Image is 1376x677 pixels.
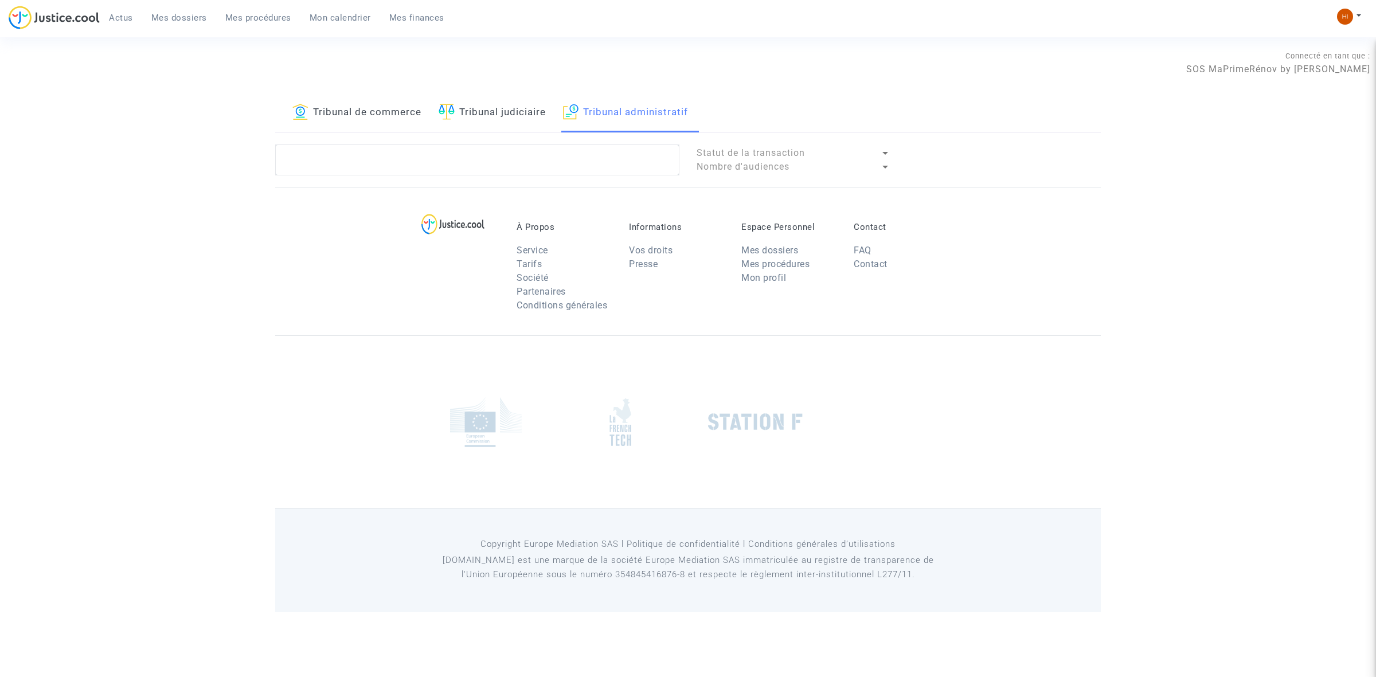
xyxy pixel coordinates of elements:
img: jc-logo.svg [9,6,100,29]
img: icon-faciliter-sm.svg [439,104,455,120]
span: Mes dossiers [151,13,207,23]
span: Nombre d'audiences [697,161,789,172]
a: Presse [629,259,658,269]
img: icon-archive.svg [563,104,578,120]
a: Mes dossiers [142,9,216,26]
a: Mes finances [380,9,454,26]
p: [DOMAIN_NAME] est une marque de la société Europe Mediation SAS immatriculée au registre de tr... [427,553,949,582]
img: logo-lg.svg [421,214,485,234]
span: Statut de la transaction [697,147,805,158]
span: Mon calendrier [310,13,371,23]
img: french_tech.png [609,398,631,447]
p: Copyright Europe Mediation SAS l Politique de confidentialité l Conditions générales d’utilisa... [427,537,949,551]
a: FAQ [854,245,871,256]
span: Mes procédures [225,13,291,23]
a: Mes procédures [216,9,300,26]
a: Vos droits [629,245,673,256]
span: Actus [109,13,133,23]
a: Tribunal judiciaire [439,93,546,132]
p: Espace Personnel [741,222,836,232]
a: Société [517,272,549,283]
img: fc99b196863ffcca57bb8fe2645aafd9 [1337,9,1353,25]
p: Contact [854,222,949,232]
a: Mon profil [741,272,786,283]
a: Mes procédures [741,259,810,269]
p: À Propos [517,222,612,232]
img: stationf.png [708,413,803,431]
span: Mes finances [389,13,444,23]
img: europe_commision.png [450,397,522,447]
a: Contact [854,259,888,269]
a: Tribunal administratif [563,93,688,132]
span: Connecté en tant que : [1285,52,1370,60]
a: Mes dossiers [741,245,798,256]
img: icon-banque.svg [292,104,308,120]
a: Partenaires [517,286,566,297]
a: Mon calendrier [300,9,380,26]
a: Actus [100,9,142,26]
a: Tribunal de commerce [292,93,421,132]
p: Informations [629,222,724,232]
a: Tarifs [517,259,542,269]
a: Service [517,245,548,256]
a: Conditions générales [517,300,607,311]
